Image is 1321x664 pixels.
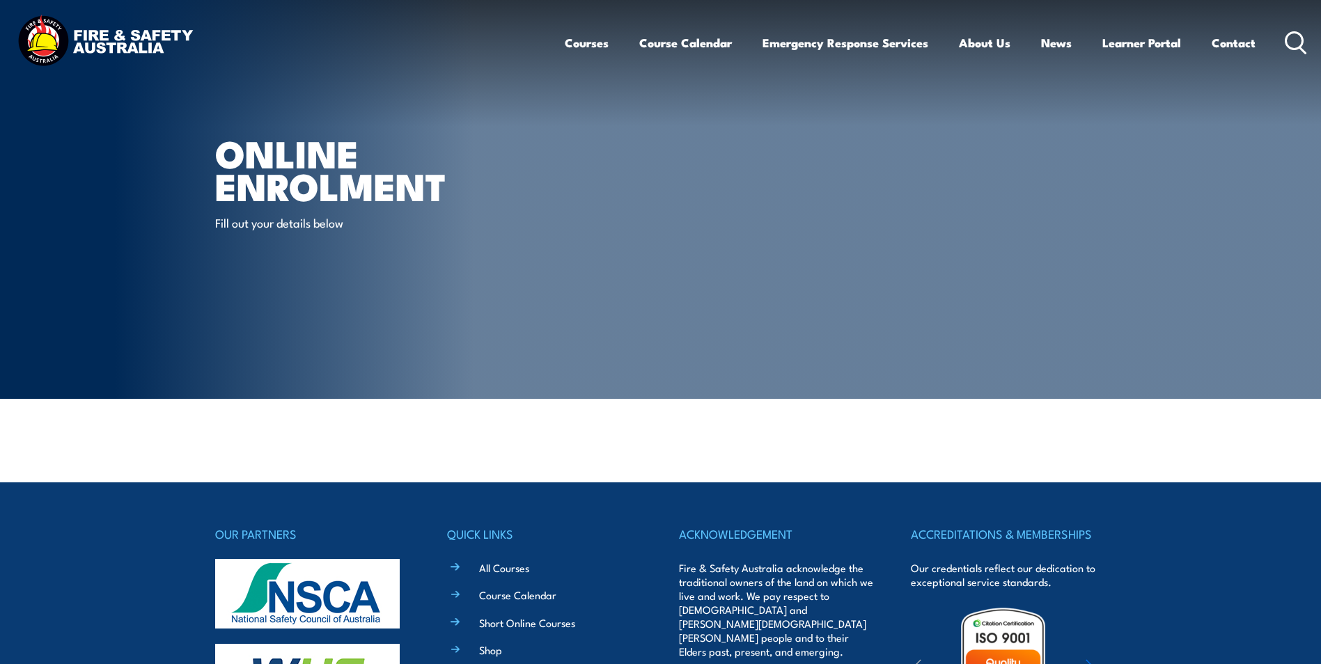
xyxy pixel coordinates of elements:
[215,559,400,629] img: nsca-logo-footer
[959,24,1010,61] a: About Us
[1102,24,1181,61] a: Learner Portal
[479,587,556,602] a: Course Calendar
[679,524,874,544] h4: ACKNOWLEDGEMENT
[679,561,874,658] p: Fire & Safety Australia acknowledge the traditional owners of the land on which we live and work....
[1212,24,1256,61] a: Contact
[763,24,928,61] a: Emergency Response Services
[479,615,575,630] a: Short Online Courses
[215,136,559,201] h1: Online Enrolment
[215,524,410,544] h4: OUR PARTNERS
[215,214,469,230] p: Fill out your details below
[565,24,609,61] a: Courses
[479,560,529,575] a: All Courses
[911,524,1106,544] h4: ACCREDITATIONS & MEMBERSHIPS
[447,524,642,544] h4: QUICK LINKS
[1041,24,1072,61] a: News
[479,642,502,657] a: Shop
[639,24,732,61] a: Course Calendar
[911,561,1106,589] p: Our credentials reflect our dedication to exceptional service standards.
